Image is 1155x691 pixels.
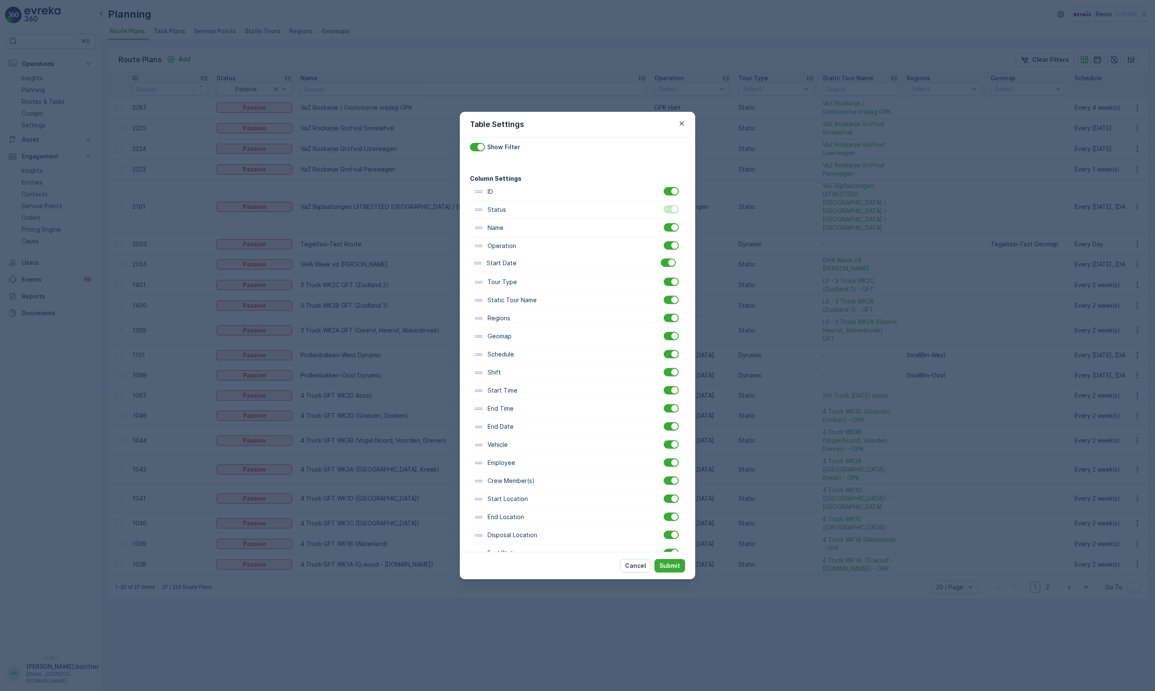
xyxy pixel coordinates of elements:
h4: Column Settings [470,174,685,183]
p: Cancel [625,562,646,570]
p: Show Filter [487,143,520,151]
p: Table Settings [470,119,524,130]
button: Submit [654,559,685,572]
button: Cancel [620,559,651,572]
p: Submit [659,562,680,570]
